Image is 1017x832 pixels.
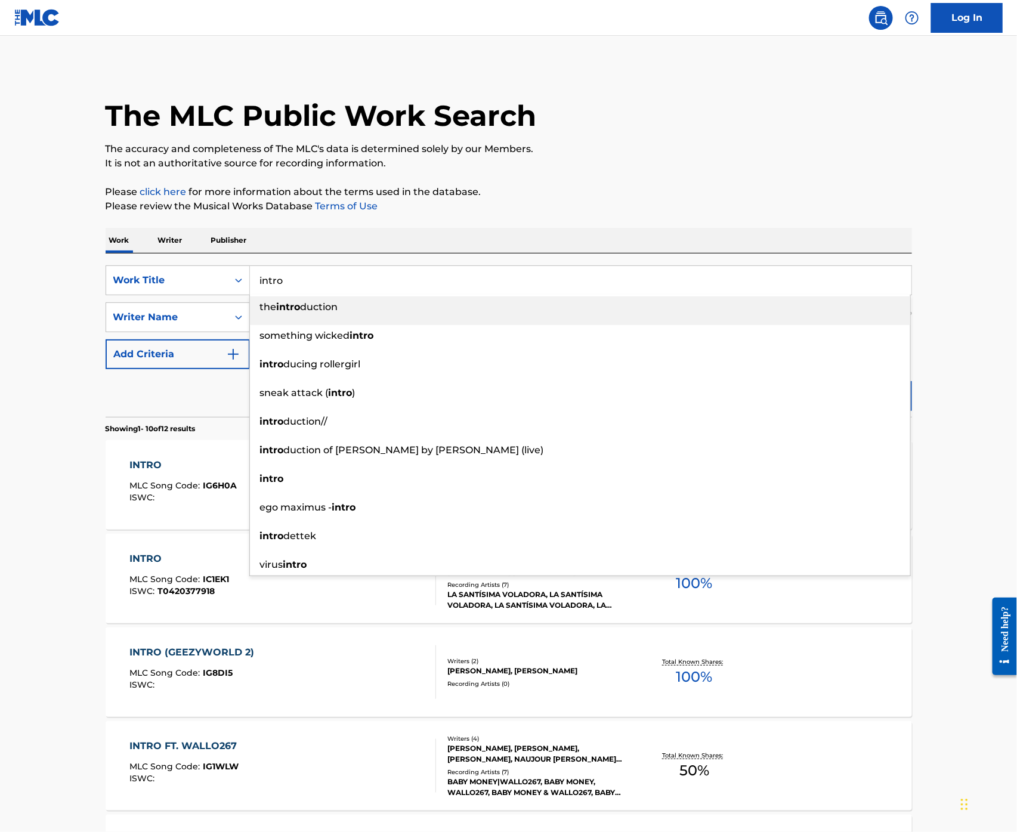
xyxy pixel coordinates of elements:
p: The accuracy and completeness of The MLC's data is determined solely by our Members. [106,142,912,156]
span: ) [353,387,356,398]
p: Publisher [208,228,251,253]
a: INTROMLC Song Code:IG6H0AISWC:Writers (12)[PERSON_NAME], [PERSON_NAME], [PERSON_NAME], [PERSON_NA... [106,440,912,530]
div: Work Title [113,273,221,287]
span: virus [260,559,283,570]
span: 100 % [676,666,713,688]
div: [PERSON_NAME], [PERSON_NAME] [447,666,627,676]
span: sneak attack ( [260,387,329,398]
span: 50 % [679,760,709,781]
div: Writers ( 2 ) [447,657,627,666]
p: Please review the Musical Works Database [106,199,912,214]
span: ego maximus - [260,502,332,513]
p: Total Known Shares: [663,751,727,760]
strong: intro [283,559,307,570]
span: IC1EK1 [203,574,229,584]
p: Total Known Shares: [663,657,727,666]
div: Drag [961,787,968,822]
p: Writer [154,228,186,253]
span: IG1WLW [203,761,239,772]
strong: intro [260,530,284,542]
span: ISWC : [129,773,157,784]
span: MLC Song Code : [129,667,203,678]
span: ISWC : [129,586,157,596]
span: ISWC : [129,679,157,690]
strong: intro [329,387,353,398]
div: Help [900,6,924,30]
strong: intro [260,416,284,427]
div: Writers ( 4 ) [447,734,627,743]
p: It is not an authoritative source for recording information. [106,156,912,171]
div: Recording Artists ( 7 ) [447,580,627,589]
a: Log In [931,3,1003,33]
img: MLC Logo [14,9,60,26]
span: the [260,301,277,313]
a: Terms of Use [313,200,378,212]
div: Writer Name [113,310,221,324]
span: dettek [284,530,317,542]
div: Recording Artists ( 7 ) [447,768,627,777]
span: ISWC : [129,492,157,503]
strong: intro [332,502,356,513]
div: INTRO (GEEZYWORLD 2) [129,645,260,660]
a: INTRO (GEEZYWORLD 2)MLC Song Code:IG8DI5ISWC:Writers (2)[PERSON_NAME], [PERSON_NAME]Recording Art... [106,627,912,717]
div: [PERSON_NAME], [PERSON_NAME], [PERSON_NAME], NAUJOUR [PERSON_NAME] [PERSON_NAME] [447,743,627,765]
div: BABY MONEY|WALLO267, BABY MONEY, WALLO267, BABY MONEY & WALLO267, BABY MONEY & WALLO267, BABY MON... [447,777,627,798]
img: help [905,11,919,25]
a: click here [140,186,187,197]
strong: intro [260,473,284,484]
div: INTRO [129,458,237,472]
span: IG6H0A [203,480,237,491]
p: Work [106,228,133,253]
span: MLC Song Code : [129,480,203,491]
button: Add Criteria [106,339,250,369]
span: T0420377918 [157,586,215,596]
span: duction [301,301,338,313]
span: MLC Song Code : [129,761,203,772]
form: Search Form [106,265,912,417]
img: search [874,11,888,25]
div: INTRO FT. WALLO267 [129,739,243,753]
div: LA SANTÍSIMA VOLADORA, LA SANTÍSIMA VOLADORA, LA SANTÍSIMA VOLADORA, LA SANTÍSIMA VOLADORA, LA SA... [447,589,627,611]
p: Showing 1 - 10 of 12 results [106,423,196,434]
span: MLC Song Code : [129,574,203,584]
span: ducing rollergirl [284,358,361,370]
strong: intro [277,301,301,313]
a: INTRO FT. WALLO267MLC Song Code:IG1WLWISWC:Writers (4)[PERSON_NAME], [PERSON_NAME], [PERSON_NAME]... [106,721,912,811]
strong: intro [350,330,374,341]
div: Recording Artists ( 0 ) [447,679,627,688]
iframe: Chat Widget [957,775,1017,832]
strong: intro [260,444,284,456]
h1: The MLC Public Work Search [106,98,537,134]
img: 9d2ae6d4665cec9f34b9.svg [226,347,240,361]
a: Public Search [869,6,893,30]
p: Please for more information about the terms used in the database. [106,185,912,199]
iframe: Resource Center [984,589,1017,685]
span: duction of [PERSON_NAME] by [PERSON_NAME] (live) [284,444,544,456]
a: INTROMLC Song Code:IC1EK1ISWC:T0420377918Writers (3)[PERSON_NAME] [PERSON_NAME] [PERSON_NAME] [PE... [106,534,912,623]
span: something wicked [260,330,350,341]
div: INTRO [129,552,229,566]
span: 100 % [676,573,713,594]
span: IG8DI5 [203,667,233,678]
strong: intro [260,358,284,370]
span: duction// [284,416,328,427]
